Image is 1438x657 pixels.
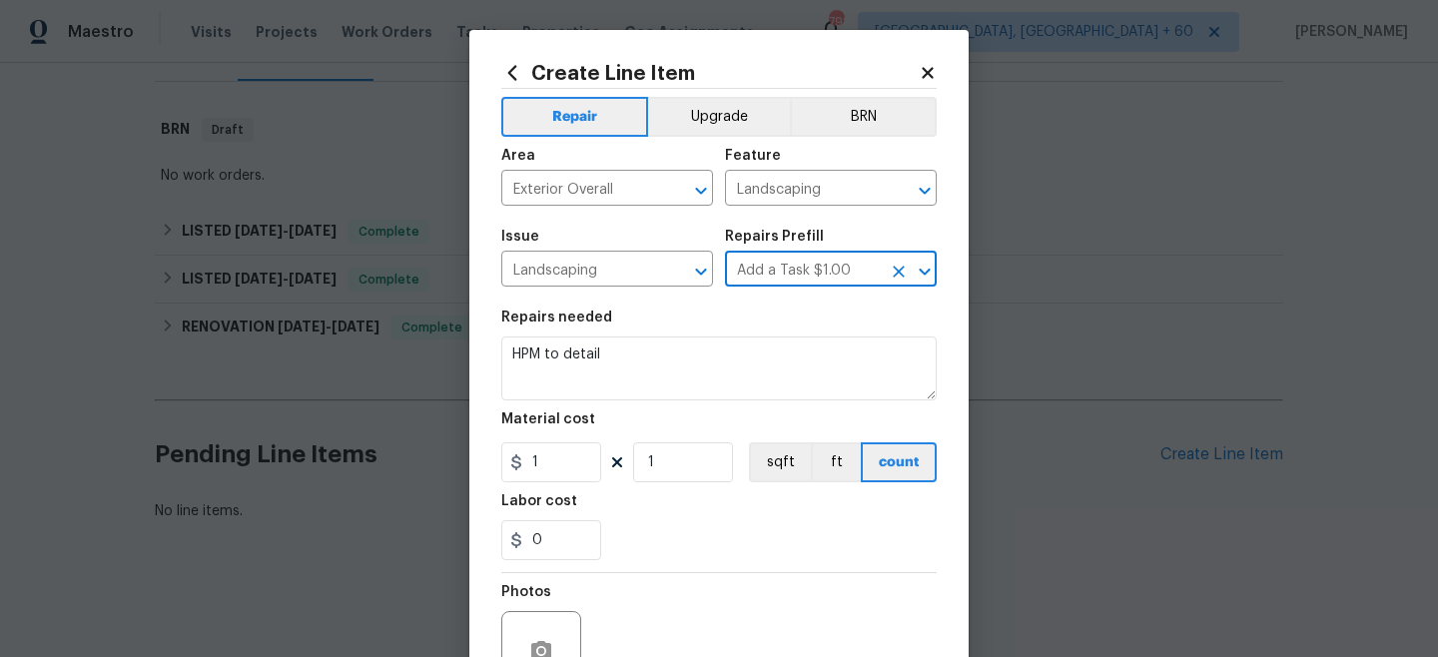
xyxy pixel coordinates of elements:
[725,149,781,163] h5: Feature
[501,412,595,426] h5: Material cost
[501,336,937,400] textarea: HPM to detail
[501,62,919,84] h2: Create Line Item
[501,585,551,599] h5: Photos
[911,177,939,205] button: Open
[725,230,824,244] h5: Repairs Prefill
[501,311,612,325] h5: Repairs needed
[911,258,939,286] button: Open
[648,97,791,137] button: Upgrade
[885,258,913,286] button: Clear
[811,442,861,482] button: ft
[687,177,715,205] button: Open
[501,97,648,137] button: Repair
[501,230,539,244] h5: Issue
[790,97,937,137] button: BRN
[687,258,715,286] button: Open
[749,442,811,482] button: sqft
[861,442,937,482] button: count
[501,149,535,163] h5: Area
[501,494,577,508] h5: Labor cost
